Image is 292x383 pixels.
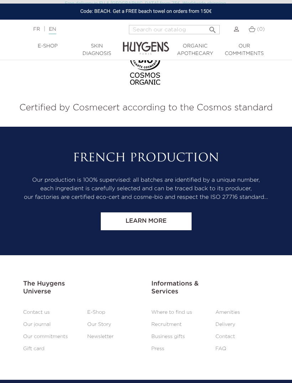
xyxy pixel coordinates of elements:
img: logo bio cosmos [127,49,165,92]
a: Learn more [101,212,192,230]
a: EN [49,27,56,34]
a: Press [151,346,165,351]
a: Recruitment [151,322,182,327]
h2: French production [23,152,269,165]
a: Amenities [215,310,240,315]
a: Delivery [215,322,235,327]
a: E-Shop [23,42,72,50]
p: Our production is 100% supervised: all batches are identified by a unique number, [23,176,269,185]
a: Our Story [87,322,111,327]
a: Our commitments [220,42,269,57]
div: | [30,25,116,34]
a: Our commitments [23,334,68,339]
a: Where to find us [151,310,192,315]
h3: The Huygens Universe [23,280,141,296]
img: Huygens [123,30,169,56]
a: Gift card [23,346,45,351]
input: Search [129,25,220,34]
a: Our journal [23,322,51,327]
p: each ingredient is carefully selected and can be traced back to its producer, [23,185,269,193]
a: Contact [215,334,235,339]
a: FR [33,27,40,32]
button:  [206,23,219,32]
a: FAQ [215,346,226,351]
a: Skin Diagnosis [72,42,121,57]
a: Newsletter [87,334,114,339]
p: Certified by Cosmecert according to the Cosmos standard [5,101,287,115]
a: Business gifts [151,334,185,339]
p: our factories are certified eco-cert and cosme-bio and respect the ISO 27716 standard… [23,193,269,202]
a: Organic Apothecary [171,42,220,57]
a: Contact us [23,310,50,315]
a: E-Shop [87,310,105,315]
span: (0) [257,27,265,32]
i:  [208,24,217,32]
h3: Informations & Services [151,280,269,296]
